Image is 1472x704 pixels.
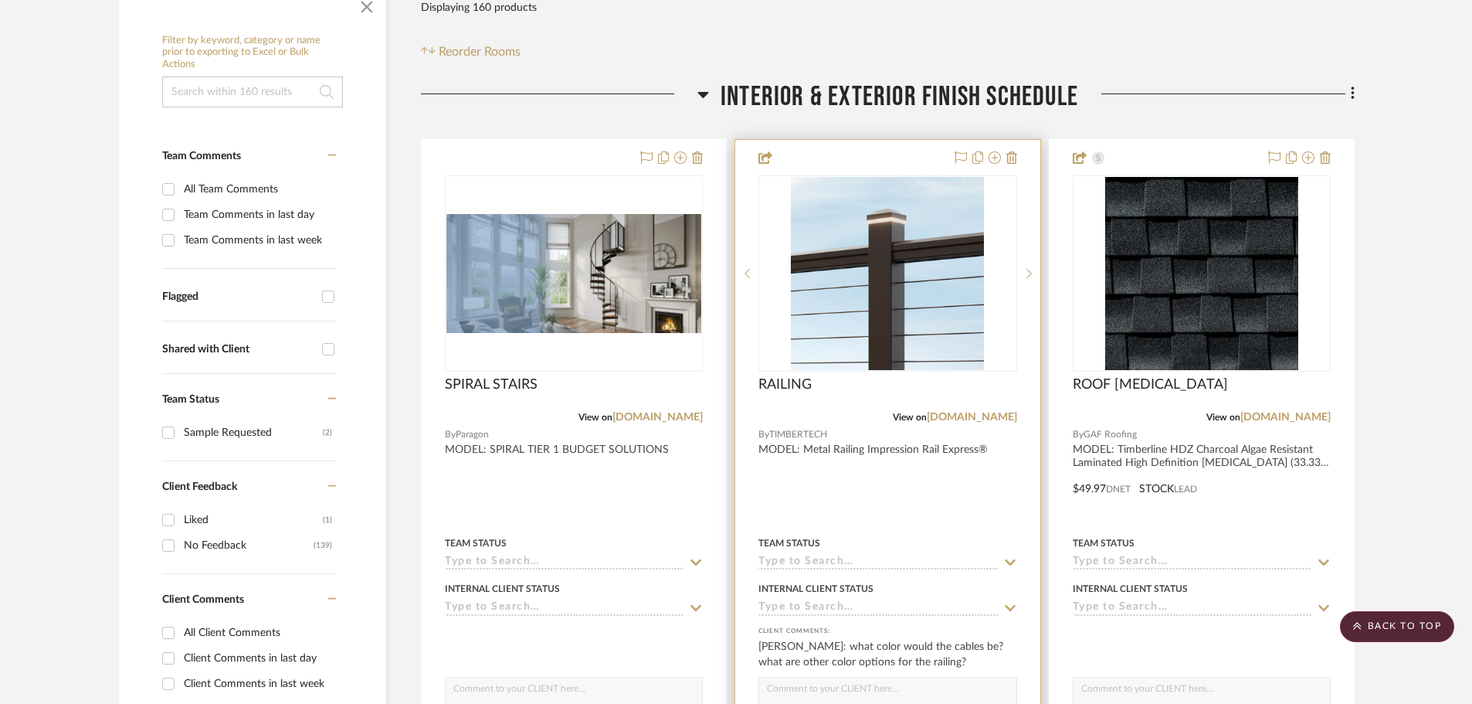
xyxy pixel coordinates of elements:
[314,533,332,558] div: (139)
[162,481,237,492] span: Client Feedback
[445,582,560,596] div: Internal Client Status
[162,35,343,71] h6: Filter by keyword, category or name prior to exporting to Excel or Bulk Actions
[184,228,332,253] div: Team Comments in last week
[791,177,984,370] img: RAILING
[578,413,612,422] span: View on
[439,43,521,61] span: Reorder Rooms
[184,621,332,645] div: All Client Comments
[184,202,332,227] div: Team Comments in last day
[1073,427,1084,442] span: By
[758,639,1016,670] div: [PERSON_NAME]: what color would the cables be? what are other color options for the railing?
[446,214,701,333] img: SPIRAL STAIRS
[758,601,998,616] input: Type to Search…
[758,582,873,596] div: Internal Client Status
[445,376,538,393] span: SPIRAL STAIRS
[184,533,314,558] div: No Feedback
[1073,376,1228,393] span: ROOF [MEDICAL_DATA]
[184,646,332,671] div: Client Comments in last day
[758,376,812,393] span: RAILING
[162,594,244,605] span: Client Comments
[162,151,241,162] span: Team Comments
[445,556,684,570] input: Type to Search…
[721,80,1078,114] span: Interior & Exterior Finish Schedule
[184,177,332,202] div: All Team Comments
[758,556,998,570] input: Type to Search…
[445,427,456,442] span: By
[323,508,332,532] div: (1)
[893,413,927,422] span: View on
[323,420,332,445] div: (2)
[758,536,820,550] div: Team Status
[162,394,219,405] span: Team Status
[1073,556,1312,570] input: Type to Search…
[445,536,507,550] div: Team Status
[927,412,1017,423] a: [DOMAIN_NAME]
[769,427,827,442] span: TIMBERTECH
[758,427,769,442] span: By
[162,343,314,356] div: Shared with Client
[1240,412,1331,423] a: [DOMAIN_NAME]
[1073,536,1135,550] div: Team Status
[184,672,332,696] div: Client Comments in last week
[184,420,323,445] div: Sample Requested
[1073,582,1188,596] div: Internal Client Status
[1073,601,1312,616] input: Type to Search…
[612,412,703,423] a: [DOMAIN_NAME]
[456,427,489,442] span: Paragon
[1105,177,1298,370] img: ROOF SHINGLES
[1340,611,1454,642] scroll-to-top-button: BACK TO TOP
[1206,413,1240,422] span: View on
[1084,427,1137,442] span: GAF Roofing
[162,291,314,304] div: Flagged
[184,508,323,532] div: Liked
[162,77,343,107] input: Search within 160 results
[421,43,521,61] button: Reorder Rooms
[445,601,684,616] input: Type to Search…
